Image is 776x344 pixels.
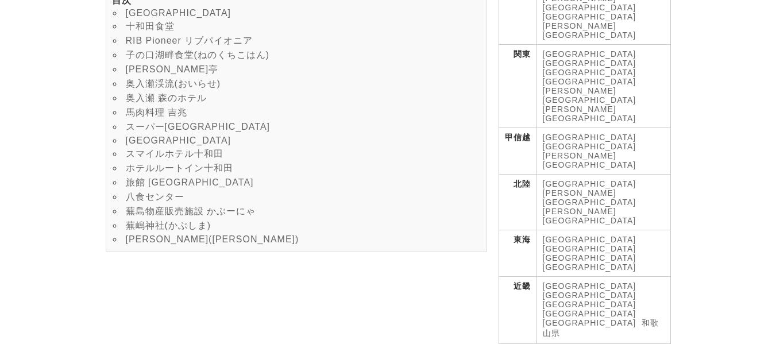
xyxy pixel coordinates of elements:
a: [PERSON_NAME]亭 [126,64,219,74]
a: [PERSON_NAME]([PERSON_NAME]) [126,234,299,244]
a: [GEOGRAPHIC_DATA] [543,253,636,262]
a: [GEOGRAPHIC_DATA] [543,318,636,327]
a: [PERSON_NAME][GEOGRAPHIC_DATA] [543,21,636,40]
a: 八食センター [126,192,184,202]
a: [GEOGRAPHIC_DATA] [126,136,231,145]
a: [GEOGRAPHIC_DATA] [543,179,636,188]
a: [GEOGRAPHIC_DATA] [543,309,636,318]
a: [GEOGRAPHIC_DATA] [543,235,636,244]
a: [GEOGRAPHIC_DATA] [543,142,636,151]
a: [GEOGRAPHIC_DATA] [126,8,231,18]
a: スマイルホテル十和田 [126,149,223,159]
a: [GEOGRAPHIC_DATA] [543,262,636,272]
a: 十和田食堂 [126,21,175,31]
a: [PERSON_NAME][GEOGRAPHIC_DATA] [543,207,636,225]
th: 近畿 [499,277,536,344]
a: [GEOGRAPHIC_DATA] [543,244,636,253]
a: 蕪嶋神社(かぶしま) [126,221,211,230]
a: [GEOGRAPHIC_DATA] [543,59,636,68]
th: 甲信越 [499,128,536,175]
th: 関東 [499,45,536,128]
a: [GEOGRAPHIC_DATA] [543,12,636,21]
a: [PERSON_NAME][GEOGRAPHIC_DATA] [543,188,636,207]
a: [GEOGRAPHIC_DATA] [543,300,636,309]
a: [GEOGRAPHIC_DATA] [543,68,636,77]
a: [GEOGRAPHIC_DATA] [543,133,636,142]
a: 奥入瀬 森のホテル [126,93,207,103]
a: 奥入瀬渓流(おいらせ) [126,79,221,88]
th: 東海 [499,230,536,277]
a: [GEOGRAPHIC_DATA] [543,77,636,86]
a: 馬肉料理 吉兆 [126,107,187,117]
a: [PERSON_NAME][GEOGRAPHIC_DATA] [543,151,636,169]
a: RIB Pioneer リブパイオニア [126,36,253,45]
a: 旅館 [GEOGRAPHIC_DATA] [126,177,254,187]
a: 子の口湖畔食堂(ねのくちこはん) [126,50,270,60]
a: [GEOGRAPHIC_DATA] [543,291,636,300]
a: [GEOGRAPHIC_DATA] [543,49,636,59]
a: スーパー[GEOGRAPHIC_DATA] [126,122,271,132]
a: 蕪島物産販売施設 かぶーにゃ [126,206,256,216]
a: [GEOGRAPHIC_DATA] [543,114,636,123]
a: ホテルルートイン十和田 [126,163,233,173]
th: 北陸 [499,175,536,230]
a: [GEOGRAPHIC_DATA] [543,281,636,291]
a: [PERSON_NAME][GEOGRAPHIC_DATA] [543,86,636,105]
a: [PERSON_NAME] [543,105,616,114]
